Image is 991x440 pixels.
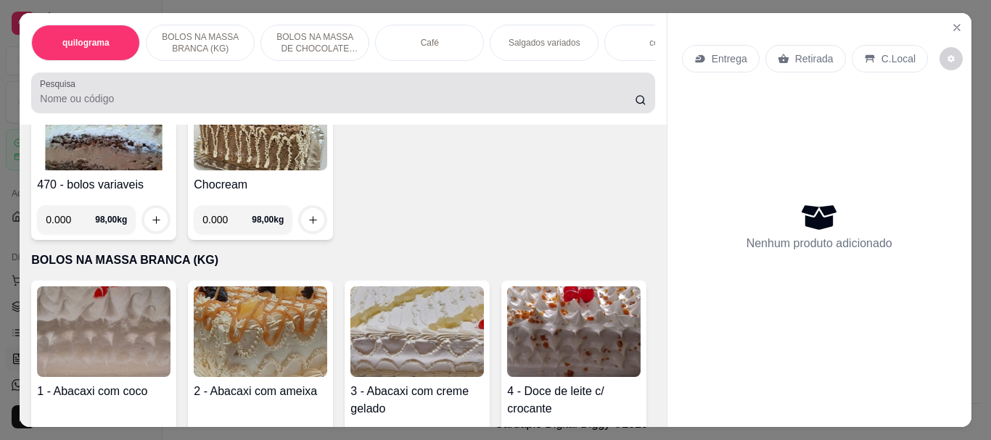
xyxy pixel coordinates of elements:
[37,176,170,194] h4: 470 - bolos variaveis
[202,205,252,234] input: 0.00
[194,286,327,377] img: product-image
[46,205,95,234] input: 0.00
[144,208,168,231] button: increase-product-quantity
[507,286,641,377] img: product-image
[939,47,963,70] button: decrease-product-quantity
[507,383,641,418] h4: 4 - Doce de leite c/ crocante
[301,208,324,231] button: increase-product-quantity
[712,51,747,66] p: Entrega
[31,252,654,269] p: BOLOS NA MASSA BRANCA (KG)
[37,286,170,377] img: product-image
[194,176,327,194] h4: Chocream
[795,51,834,66] p: Retirada
[649,37,668,49] p: copo
[945,16,969,39] button: Close
[37,383,170,400] h4: 1 - Abacaxi com coco
[350,383,484,418] h4: 3 - Abacaxi com creme gelado
[194,80,327,170] img: product-image
[194,383,327,400] h4: 2 - Abacaxi com ameixa
[37,80,170,170] img: product-image
[158,31,242,54] p: BOLOS NA MASSA BRANCA (KG)
[421,37,439,49] p: Café
[881,51,916,66] p: C.Local
[509,37,580,49] p: Salgados variados
[40,91,635,106] input: Pesquisa
[747,235,892,252] p: Nenhum produto adicionado
[273,31,357,54] p: BOLOS NA MASSA DE CHOCOLATE preço por (KG)
[62,37,110,49] p: quilograma
[40,78,81,90] label: Pesquisa
[350,286,484,377] img: product-image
